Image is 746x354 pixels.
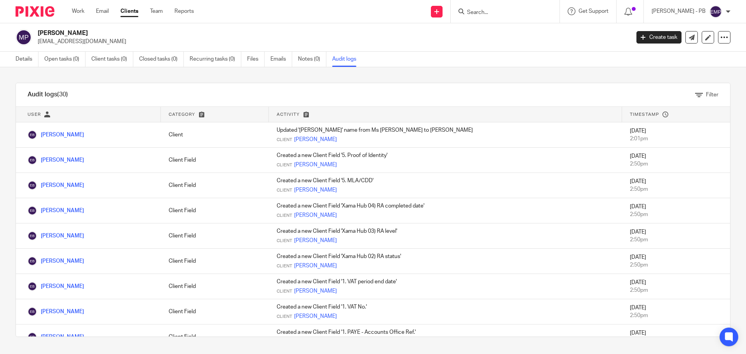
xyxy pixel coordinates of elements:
[28,130,37,140] img: Emily Belcher
[28,183,84,188] a: [PERSON_NAME]
[294,211,337,219] a: [PERSON_NAME]
[44,52,85,67] a: Open tasks (0)
[466,9,536,16] input: Search
[72,7,84,15] a: Work
[622,148,730,173] td: [DATE]
[28,307,37,316] img: Emily Belcher
[630,236,722,244] div: 2:50pm
[38,38,625,45] p: [EMAIL_ADDRESS][DOMAIN_NAME]
[269,223,622,249] td: Created a new Client Field 'Xama Hub 03) RA level'
[277,137,292,143] span: Client
[28,206,37,215] img: Emily Belcher
[630,286,722,294] div: 2:50pm
[270,52,292,67] a: Emails
[630,261,722,269] div: 2:50pm
[630,185,722,193] div: 2:50pm
[622,173,730,198] td: [DATE]
[269,148,622,173] td: Created a new Client Field '5. Proof of Identity'
[28,256,37,266] img: Emily Belcher
[294,161,337,169] a: [PERSON_NAME]
[579,9,608,14] span: Get Support
[139,52,184,67] a: Closed tasks (0)
[96,7,109,15] a: Email
[622,299,730,324] td: [DATE]
[161,249,269,274] td: Client Field
[16,6,54,17] img: Pixie
[277,112,300,117] span: Activity
[277,213,292,219] span: Client
[150,7,163,15] a: Team
[28,334,84,340] a: [PERSON_NAME]
[294,186,337,194] a: [PERSON_NAME]
[630,112,659,117] span: Timestamp
[57,91,68,98] span: (30)
[28,155,37,165] img: Emily Belcher
[269,198,622,223] td: Created a new Client Field 'Xama Hub 04) RA completed date'
[161,324,269,350] td: Client Field
[652,7,706,15] p: [PERSON_NAME] - PB
[294,312,337,320] a: [PERSON_NAME]
[161,122,269,148] td: Client
[161,148,269,173] td: Client Field
[622,223,730,249] td: [DATE]
[294,136,337,143] a: [PERSON_NAME]
[277,314,292,320] span: Client
[630,312,722,319] div: 2:50pm
[294,237,337,244] a: [PERSON_NAME]
[269,249,622,274] td: Created a new Client Field 'Xama Hub 02) RA status'
[169,112,195,117] span: Category
[294,262,337,270] a: [PERSON_NAME]
[622,122,730,148] td: [DATE]
[709,5,722,18] img: svg%3E
[190,52,241,67] a: Recurring tasks (0)
[174,7,194,15] a: Reports
[28,208,84,213] a: [PERSON_NAME]
[332,52,362,67] a: Audit logs
[16,29,32,45] img: svg%3E
[269,173,622,198] td: Created a new Client Field '5. MLA/CDD'
[269,299,622,324] td: Created a new Client Field '1. VAT No.'
[28,132,84,138] a: [PERSON_NAME]
[622,324,730,350] td: [DATE]
[28,112,41,117] span: User
[161,223,269,249] td: Client Field
[28,282,37,291] img: Emily Belcher
[28,284,84,289] a: [PERSON_NAME]
[277,162,292,168] span: Client
[247,52,265,67] a: Files
[298,52,326,67] a: Notes (0)
[622,274,730,299] td: [DATE]
[269,122,622,148] td: Updated '[PERSON_NAME]' name from Ms [PERSON_NAME] to [PERSON_NAME]
[38,29,507,37] h2: [PERSON_NAME]
[294,287,337,295] a: [PERSON_NAME]
[28,233,84,239] a: [PERSON_NAME]
[277,238,292,244] span: Client
[28,91,68,99] h1: Audit logs
[16,52,38,67] a: Details
[630,135,722,143] div: 2:01pm
[28,258,84,264] a: [PERSON_NAME]
[630,160,722,168] div: 2:50pm
[622,249,730,274] td: [DATE]
[636,31,682,44] a: Create task
[161,299,269,324] td: Client Field
[706,92,718,98] span: Filter
[277,288,292,295] span: Client
[28,181,37,190] img: Emily Belcher
[28,231,37,241] img: Emily Belcher
[622,198,730,223] td: [DATE]
[630,211,722,218] div: 2:50pm
[277,263,292,269] span: Client
[161,173,269,198] td: Client Field
[161,274,269,299] td: Client Field
[269,274,622,299] td: Created a new Client Field '1. VAT period end date'
[28,309,84,314] a: [PERSON_NAME]
[28,332,37,342] img: Emily Belcher
[161,198,269,223] td: Client Field
[91,52,133,67] a: Client tasks (0)
[269,324,622,350] td: Created a new Client Field '1. PAYE - Accounts Office Ref.'
[120,7,138,15] a: Clients
[277,187,292,194] span: Client
[28,157,84,163] a: [PERSON_NAME]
